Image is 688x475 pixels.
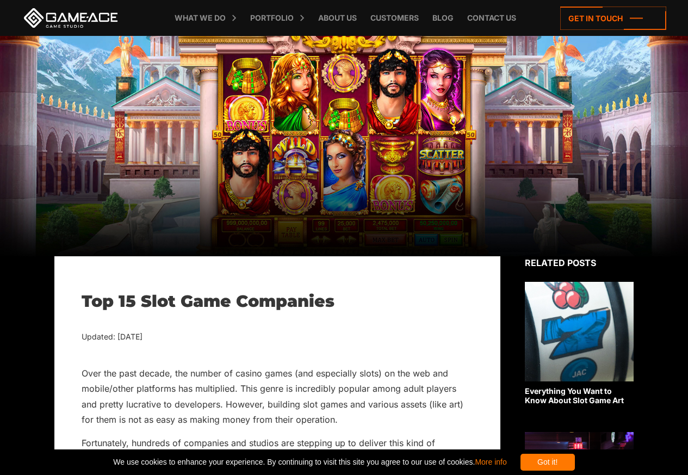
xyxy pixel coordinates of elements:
span: We use cookies to enhance your experience. By continuing to visit this site you agree to our use ... [113,454,506,471]
div: Got it! [520,454,575,471]
img: Related [525,282,634,381]
a: Everything You Want to Know About Slot Game Art [525,282,634,405]
h1: Top 15 Slot Game Companies [82,292,473,311]
div: Related posts [525,256,634,269]
div: Updated: [DATE] [82,330,473,344]
a: Get in touch [560,7,666,30]
a: More info [475,458,506,466]
p: Over the past decade, the number of casino games (and especially slots) on the web and mobile/oth... [82,366,473,428]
